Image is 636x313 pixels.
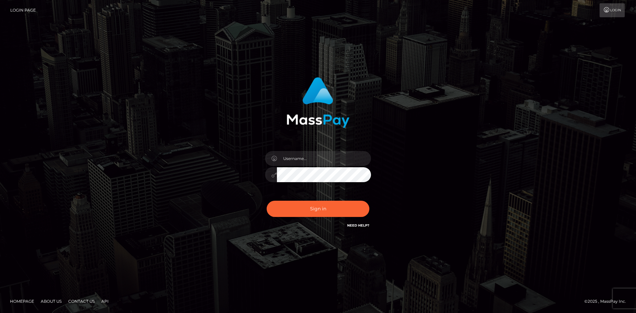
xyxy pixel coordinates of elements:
a: Need Help? [347,223,369,228]
a: Login Page [10,3,36,17]
button: Sign in [267,201,369,217]
a: About Us [38,296,64,306]
a: Contact Us [66,296,97,306]
input: Username... [277,151,371,166]
a: Login [600,3,625,17]
img: MassPay Login [287,77,349,128]
div: © 2025 , MassPay Inc. [584,298,631,305]
a: Homepage [7,296,37,306]
a: API [99,296,111,306]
